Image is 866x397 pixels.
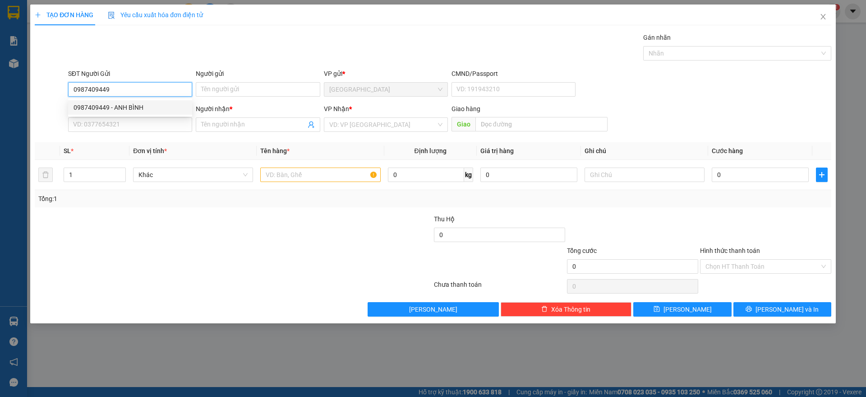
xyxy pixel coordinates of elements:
span: [PERSON_NAME] [409,304,457,314]
div: CMND/Passport [451,69,576,79]
button: deleteXóa Thông tin [501,302,632,317]
img: logo.jpg [98,11,120,33]
span: plus [35,12,41,18]
input: Dọc đường [475,117,608,131]
button: save[PERSON_NAME] [633,302,731,317]
b: [DOMAIN_NAME] [76,34,124,42]
div: VP gửi [324,69,448,79]
button: Close [811,5,836,30]
label: Hình thức thanh toán [700,247,760,254]
b: [PERSON_NAME] [11,58,51,101]
li: (c) 2017 [76,43,124,54]
span: Tên hàng [260,147,290,154]
div: Người nhận [196,104,320,114]
span: close [820,13,827,20]
input: 0 [480,168,577,182]
span: Giao [451,117,475,131]
span: VP Nhận [324,105,349,112]
span: Cước hàng [712,147,743,154]
div: 0987409449 - ANH BÌNH [74,103,187,112]
div: Chưa thanh toán [433,280,566,295]
img: icon [108,12,115,19]
span: Nha Trang [329,83,442,96]
span: [PERSON_NAME] và In [755,304,819,314]
input: VD: Bàn, Ghế [260,168,380,182]
img: logo.jpg [11,11,56,56]
span: Tổng cước [567,247,597,254]
span: plus [816,171,827,178]
span: Khác [138,168,248,182]
span: TẠO ĐƠN HÀNG [35,11,93,19]
span: SL [64,147,71,154]
span: Xóa Thông tin [551,304,590,314]
span: Giá trị hàng [480,147,514,154]
span: [PERSON_NAME] [663,304,712,314]
div: Tổng: 1 [38,194,334,204]
div: SĐT Người Gửi [68,69,192,79]
button: plus [816,168,828,182]
span: Giao hàng [451,105,480,112]
span: printer [746,306,752,313]
span: Định lượng [415,147,447,154]
span: Đơn vị tính [133,147,167,154]
span: user-add [308,121,315,128]
label: Gán nhãn [643,34,671,41]
button: printer[PERSON_NAME] và In [733,302,831,317]
button: [PERSON_NAME] [368,302,499,317]
th: Ghi chú [581,142,708,160]
span: Thu Hộ [434,215,455,223]
span: save [654,306,660,313]
div: Người gửi [196,69,320,79]
span: Yêu cầu xuất hóa đơn điện tử [108,11,203,19]
span: kg [464,168,473,182]
b: BIÊN NHẬN GỬI HÀNG [58,13,87,71]
button: delete [38,168,53,182]
input: Ghi Chú [585,168,705,182]
div: 0987409449 - ANH BÌNH [68,100,192,115]
span: delete [541,306,548,313]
